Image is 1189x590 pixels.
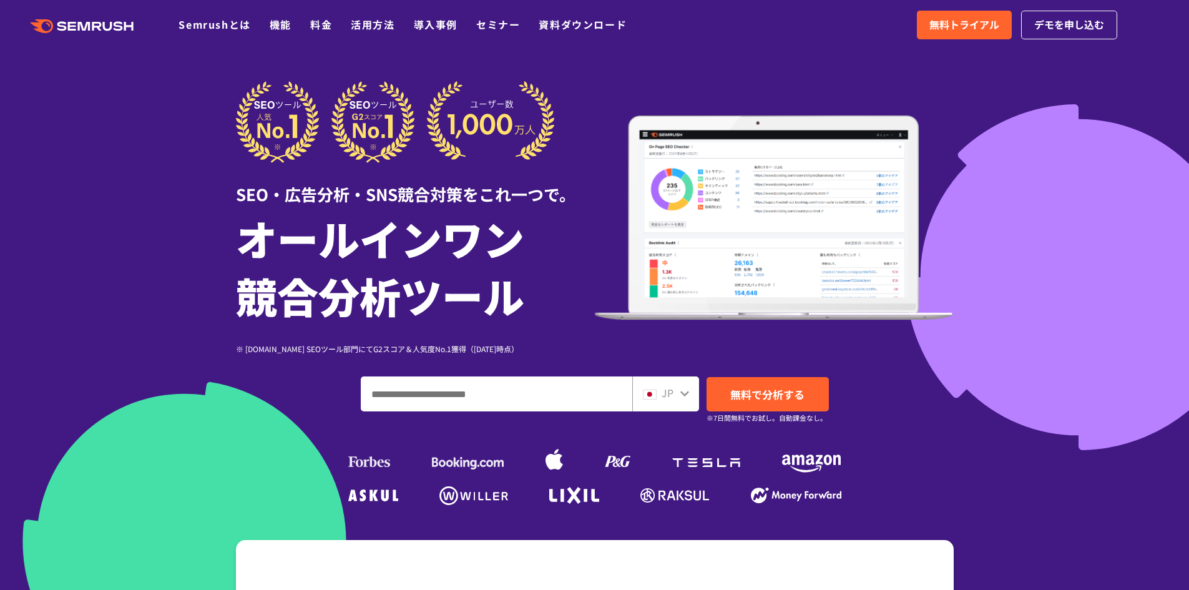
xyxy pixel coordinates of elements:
[707,377,829,411] a: 無料で分析する
[414,17,457,32] a: 導入事例
[476,17,520,32] a: セミナー
[929,17,999,33] span: 無料トライアル
[179,17,250,32] a: Semrushとは
[310,17,332,32] a: 料金
[707,412,827,424] small: ※7日間無料でお試し。自動課金なし。
[1034,17,1104,33] span: デモを申し込む
[236,163,595,206] div: SEO・広告分析・SNS競合対策をこれ一つで。
[1021,11,1117,39] a: デモを申し込む
[917,11,1012,39] a: 無料トライアル
[351,17,394,32] a: 活用方法
[270,17,291,32] a: 機能
[236,343,595,355] div: ※ [DOMAIN_NAME] SEOツール部門にてG2スコア＆人気度No.1獲得（[DATE]時点）
[236,209,595,324] h1: オールインワン 競合分析ツール
[730,386,805,402] span: 無料で分析する
[539,17,627,32] a: 資料ダウンロード
[662,385,673,400] span: JP
[361,377,632,411] input: ドメイン、キーワードまたはURLを入力してください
